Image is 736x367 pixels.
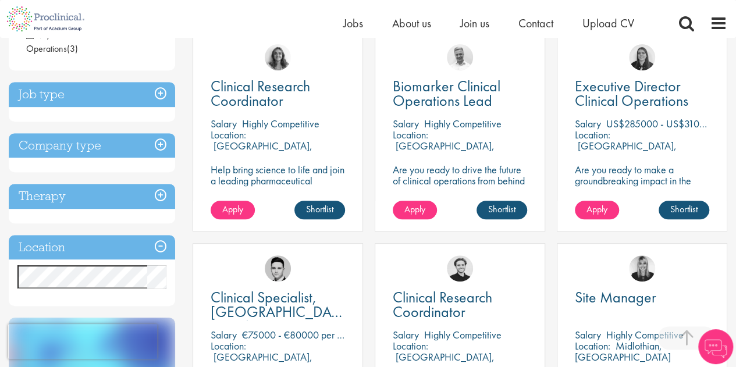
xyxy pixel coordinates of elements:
[211,339,246,352] span: Location:
[404,203,425,215] span: Apply
[393,76,500,111] span: Biomarker Clinical Operations Lead
[211,128,246,141] span: Location:
[393,139,495,163] p: [GEOGRAPHIC_DATA], [GEOGRAPHIC_DATA]
[424,117,502,130] p: Highly Competitive
[393,117,419,130] span: Salary
[575,139,677,163] p: [GEOGRAPHIC_DATA], [GEOGRAPHIC_DATA]
[575,328,601,341] span: Salary
[211,164,345,219] p: Help bring science to life and join a leading pharmaceutical company to play a key role in delive...
[477,201,527,219] a: Shortlist
[343,16,363,31] a: Jobs
[9,133,175,158] h3: Company type
[575,339,671,364] p: Midlothian, [GEOGRAPHIC_DATA]
[582,16,634,31] a: Upload CV
[67,42,78,55] span: (3)
[265,255,291,282] img: Connor Lynes
[575,290,709,305] a: Site Manager
[393,128,428,141] span: Location:
[659,201,709,219] a: Shortlist
[393,290,527,319] a: Clinical Research Coordinator
[9,235,175,260] h3: Location
[606,328,684,341] p: Highly Competitive
[242,117,319,130] p: Highly Competitive
[447,44,473,70] img: Joshua Bye
[575,201,619,219] a: Apply
[393,339,428,352] span: Location:
[242,328,354,341] p: €75000 - €80000 per hour
[575,117,601,130] span: Salary
[629,255,655,282] img: Janelle Jones
[211,79,345,108] a: Clinical Research Coordinator
[9,82,175,107] h3: Job type
[211,139,312,163] p: [GEOGRAPHIC_DATA], [GEOGRAPHIC_DATA]
[393,79,527,108] a: Biomarker Clinical Operations Lead
[211,287,351,336] span: Clinical Specialist, [GEOGRAPHIC_DATA] - Cardiac
[575,339,610,352] span: Location:
[211,117,237,130] span: Salary
[294,201,345,219] a: Shortlist
[393,287,492,322] span: Clinical Research Coordinator
[211,201,255,219] a: Apply
[575,79,709,108] a: Executive Director Clinical Operations
[9,184,175,209] h3: Therapy
[222,203,243,215] span: Apply
[575,128,610,141] span: Location:
[575,287,656,307] span: Site Manager
[8,324,157,359] iframe: reCAPTCHA
[460,16,489,31] a: Join us
[698,329,733,364] img: Chatbot
[211,328,237,341] span: Salary
[211,290,345,319] a: Clinical Specialist, [GEOGRAPHIC_DATA] - Cardiac
[393,201,437,219] a: Apply
[424,328,502,341] p: Highly Competitive
[265,44,291,70] img: Jackie Cerchio
[392,16,431,31] a: About us
[393,164,527,219] p: Are you ready to drive the future of clinical operations from behind the scenes? Looking to be in...
[586,203,607,215] span: Apply
[518,16,553,31] a: Contact
[575,76,688,111] span: Executive Director Clinical Operations
[211,76,310,111] span: Clinical Research Coordinator
[575,164,709,230] p: Are you ready to make a groundbreaking impact in the world of biotechnology? Join a growing compa...
[447,255,473,282] img: Nico Kohlwes
[393,328,419,341] span: Salary
[629,44,655,70] img: Ciara Noble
